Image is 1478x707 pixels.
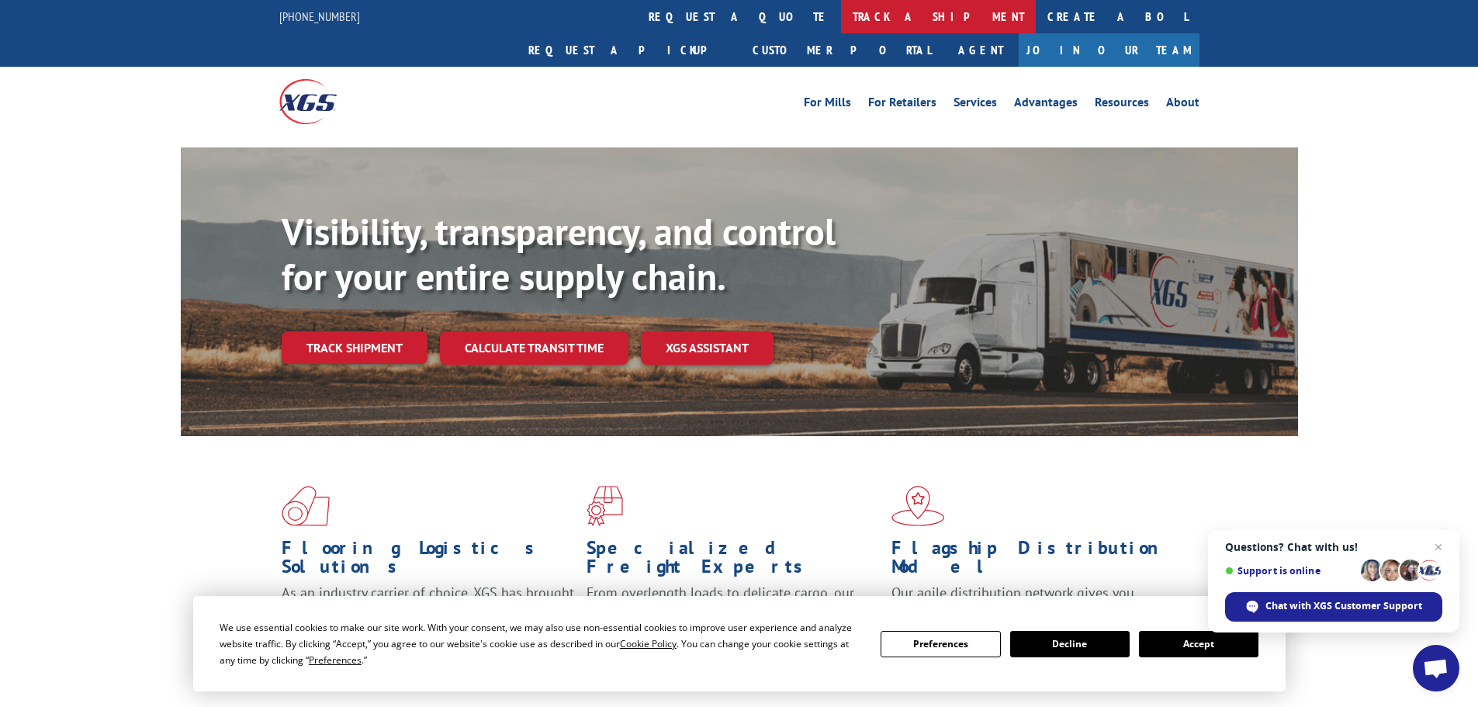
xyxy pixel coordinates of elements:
b: Visibility, transparency, and control for your entire supply chain. [282,207,836,300]
a: Resources [1095,96,1149,113]
a: Advantages [1014,96,1078,113]
h1: Specialized Freight Experts [587,539,880,584]
a: For Mills [804,96,851,113]
p: From overlength loads to delicate cargo, our experienced staff knows the best way to move your fr... [587,584,880,653]
button: Accept [1139,631,1258,657]
span: As an industry carrier of choice, XGS has brought innovation and dedication to flooring logistics... [282,584,574,639]
a: About [1166,96,1199,113]
button: Decline [1010,631,1130,657]
div: We use essential cookies to make our site work. With your consent, we may also use non-essential ... [220,619,862,668]
img: xgs-icon-total-supply-chain-intelligence-red [282,486,330,526]
div: Open chat [1413,645,1459,691]
a: Calculate transit time [440,331,628,365]
span: Support is online [1225,565,1355,577]
h1: Flooring Logistics Solutions [282,539,575,584]
button: Preferences [881,631,1000,657]
img: xgs-icon-flagship-distribution-model-red [891,486,945,526]
a: Customer Portal [741,33,943,67]
span: Preferences [309,653,362,667]
span: Cookie Policy [620,637,677,650]
a: [PHONE_NUMBER] [279,9,360,24]
div: Chat with XGS Customer Support [1225,592,1442,622]
a: Services [954,96,997,113]
a: Join Our Team [1019,33,1199,67]
a: Agent [943,33,1019,67]
span: Close chat [1429,538,1448,556]
a: XGS ASSISTANT [641,331,774,365]
span: Our agile distribution network gives you nationwide inventory management on demand. [891,584,1177,620]
span: Chat with XGS Customer Support [1265,599,1422,613]
a: Request a pickup [517,33,741,67]
div: Cookie Consent Prompt [193,596,1286,691]
a: For Retailers [868,96,936,113]
img: xgs-icon-focused-on-flooring-red [587,486,623,526]
a: Track shipment [282,331,427,364]
h1: Flagship Distribution Model [891,539,1185,584]
span: Questions? Chat with us! [1225,541,1442,553]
